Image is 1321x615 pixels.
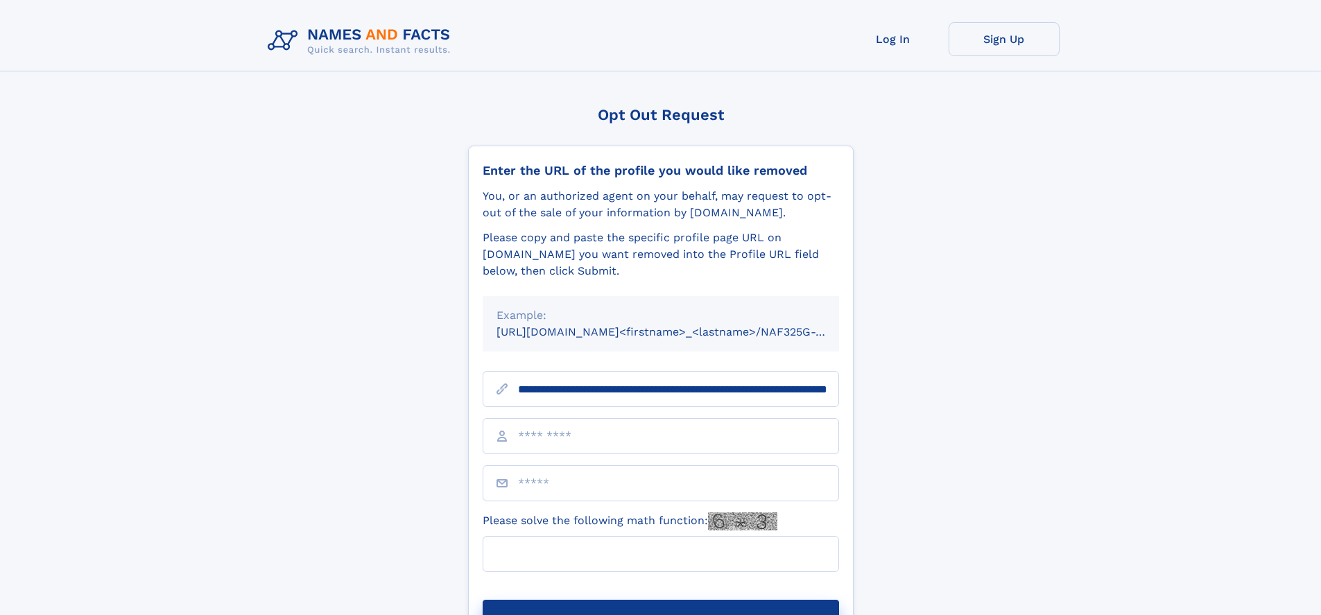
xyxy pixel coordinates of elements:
[483,512,777,530] label: Please solve the following math function:
[483,163,839,178] div: Enter the URL of the profile you would like removed
[949,22,1060,56] a: Sign Up
[483,188,839,221] div: You, or an authorized agent on your behalf, may request to opt-out of the sale of your informatio...
[468,106,854,123] div: Opt Out Request
[483,229,839,279] div: Please copy and paste the specific profile page URL on [DOMAIN_NAME] you want removed into the Pr...
[262,22,462,60] img: Logo Names and Facts
[497,307,825,324] div: Example:
[838,22,949,56] a: Log In
[497,325,865,338] small: [URL][DOMAIN_NAME]<firstname>_<lastname>/NAF325G-xxxxxxxx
